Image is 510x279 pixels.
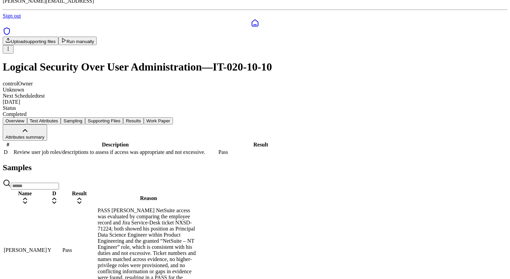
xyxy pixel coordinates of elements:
[3,117,507,124] nav: Tabs
[3,37,58,45] button: Uploadsupporting files
[58,37,97,45] button: Run manually
[3,111,507,117] div: Completed
[4,191,46,197] div: Name
[3,105,507,111] div: Status
[62,191,96,197] div: Result
[144,117,173,124] button: Work Paper
[3,163,507,172] h2: Samples
[3,87,24,93] span: Unknown
[4,247,46,253] div: [PERSON_NAME]
[3,31,11,36] a: SOC 1 Reports
[14,142,217,148] div: Description
[3,81,507,87] div: control Owner
[85,117,123,124] button: Supporting Files
[47,191,61,197] div: D
[3,61,507,73] h1: Logical Security Over User Administration — IT-020-10-10
[218,149,228,155] span: Pass
[61,117,85,124] button: Sampling
[3,99,507,105] div: [DATE]
[3,124,47,141] button: Attributes summary
[3,13,21,19] a: Sign out
[14,149,217,155] div: Review user job roles/descriptions to assess if access was appropriate and not excessive.
[218,142,303,148] div: Result
[27,117,61,124] button: Test Attributes
[3,19,507,27] a: Dashboard
[62,247,96,253] div: Pass
[123,117,143,124] button: Results
[4,142,12,148] div: #
[47,247,52,253] span: Y
[3,117,27,124] button: Overview
[5,135,44,140] span: Attributes summary
[3,45,14,54] button: More Options
[3,93,507,99] div: Next Scheduled test
[3,149,13,156] td: D
[98,195,199,201] div: Reason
